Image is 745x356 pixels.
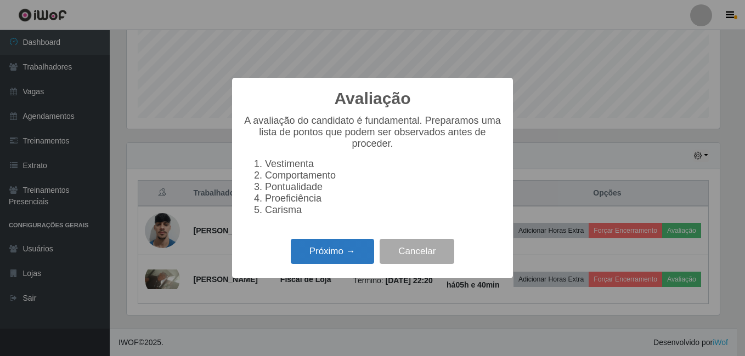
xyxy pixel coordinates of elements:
li: Proeficiência [265,193,502,204]
li: Comportamento [265,170,502,181]
li: Vestimenta [265,158,502,170]
h2: Avaliação [335,89,411,108]
button: Próximo → [291,239,374,265]
li: Pontualidade [265,181,502,193]
li: Carisma [265,204,502,216]
p: A avaliação do candidato é fundamental. Preparamos uma lista de pontos que podem ser observados a... [243,115,502,150]
button: Cancelar [380,239,454,265]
